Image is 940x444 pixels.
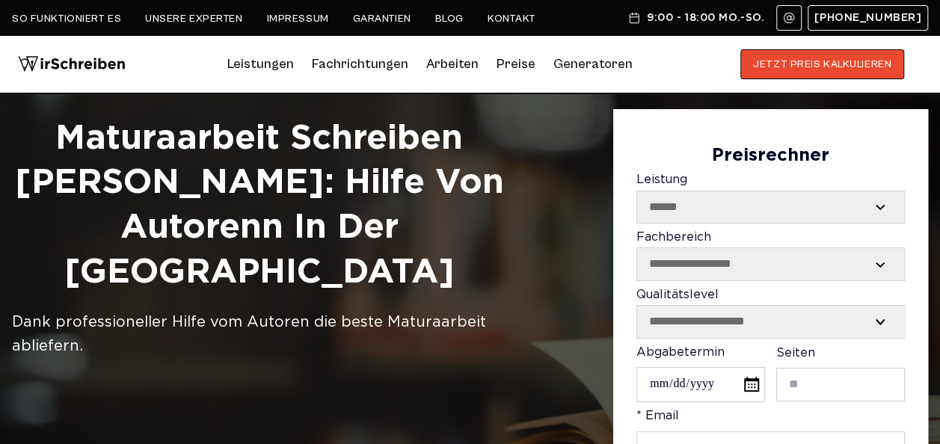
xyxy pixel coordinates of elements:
a: Impressum [267,13,329,25]
span: [PHONE_NUMBER] [814,12,921,24]
button: JETZT PREIS KALKULIEREN [740,49,904,79]
a: Fachrichtungen [312,52,408,76]
select: Fachbereich [637,248,904,280]
a: So funktioniert es [12,13,121,25]
a: Generatoren [553,52,633,76]
a: Blog [435,13,464,25]
span: 9:00 - 18:00 Mo.-So. [647,12,764,24]
a: Arbeiten [426,52,479,76]
a: [PHONE_NUMBER] [808,5,928,31]
img: Email [783,12,795,24]
div: Preisrechner [636,146,905,167]
label: Fachbereich [636,231,905,281]
span: Seiten [776,348,815,359]
a: Kontakt [488,13,536,25]
h1: Maturaarbeit Schreiben [PERSON_NAME]: Hilfe von Autorenn in der [GEOGRAPHIC_DATA] [12,117,507,295]
img: logo wirschreiben [18,49,126,79]
a: Preise [497,56,535,72]
input: Abgabetermin [636,367,765,402]
a: Garantien [353,13,411,25]
a: Unsere Experten [145,13,242,25]
label: Leistung [636,173,905,223]
select: Leistung [637,191,904,223]
select: Qualitätslevel [637,306,905,337]
div: Dank professioneller Hilfe vom Autoren die beste Maturaarbeit abliefern. [12,310,507,358]
label: Abgabetermin [636,346,765,403]
a: Leistungen [227,52,294,76]
label: Qualitätslevel [636,289,905,339]
img: Schedule [627,12,641,24]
